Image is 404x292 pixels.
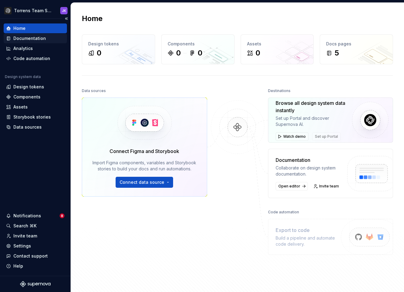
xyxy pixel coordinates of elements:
div: Code automation [268,208,299,216]
a: Assets0 [241,34,314,64]
a: Invite team [312,182,342,191]
div: Design tokens [13,84,44,90]
a: Invite team [4,231,67,241]
div: Invite team [13,233,37,239]
a: Home [4,23,67,33]
div: Destinations [268,87,291,95]
div: Analytics [13,45,33,52]
div: 5 [335,48,339,58]
div: Assets [13,104,28,110]
div: Components [13,94,40,100]
a: Documentation [4,34,67,43]
div: Help [13,263,23,269]
a: Data sources [4,122,67,132]
div: Assets [247,41,308,47]
div: Collaborate on design system documentation. [276,165,342,177]
img: 3ce36157-9fde-47d2-9eb8-fa8ebb961d3d.png [4,7,12,14]
div: Documentation [276,156,342,164]
button: Watch demo [276,132,308,141]
a: Open editor [276,182,308,191]
button: Torrens Team SandboxJK [1,4,69,17]
div: Search ⌘K [13,223,37,229]
div: Home [13,25,26,31]
a: Design tokens0 [82,34,155,64]
button: Search ⌘K [4,221,67,231]
div: Build a pipeline and automate code delivery. [276,235,342,247]
button: Contact support [4,251,67,261]
span: Connect data source [120,179,164,185]
div: Export to code [276,226,342,234]
div: Import Figma components, variables and Storybook stories to build your docs and run automations. [91,160,198,172]
button: Collapse sidebar [62,14,71,23]
span: Open editor [278,184,300,189]
span: Watch demo [283,134,306,139]
div: 0 [198,48,202,58]
a: Assets [4,102,67,112]
div: JK [62,8,66,13]
button: Notifications8 [4,211,67,221]
div: Design tokens [88,41,149,47]
svg: Supernova Logo [20,281,50,287]
div: Data sources [13,124,42,130]
div: Storybook stories [13,114,51,120]
a: Docs pages5 [320,34,393,64]
a: Components00 [161,34,235,64]
a: Code automation [4,54,67,63]
div: Torrens Team Sandbox [14,8,53,14]
div: Docs pages [326,41,387,47]
span: Invite team [319,184,339,189]
a: Storybook stories [4,112,67,122]
div: Browse all design system data instantly [276,99,352,114]
h2: Home [82,14,103,23]
div: Code automation [13,55,50,62]
div: Set up Portal and discover Supernova AI. [276,115,352,127]
div: Settings [13,243,31,249]
div: 0 [97,48,101,58]
a: Design tokens [4,82,67,92]
div: Design system data [5,74,41,79]
div: Documentation [13,35,46,41]
button: Help [4,261,67,271]
div: Components [168,41,228,47]
a: Settings [4,241,67,251]
div: 0 [176,48,181,58]
div: Contact support [13,253,48,259]
a: Analytics [4,44,67,53]
div: Notifications [13,213,41,219]
a: Components [4,92,67,102]
div: Connect Figma and Storybook [110,148,179,155]
div: 0 [256,48,260,58]
button: Connect data source [116,177,173,188]
span: 8 [60,213,64,218]
div: Data sources [82,87,106,95]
